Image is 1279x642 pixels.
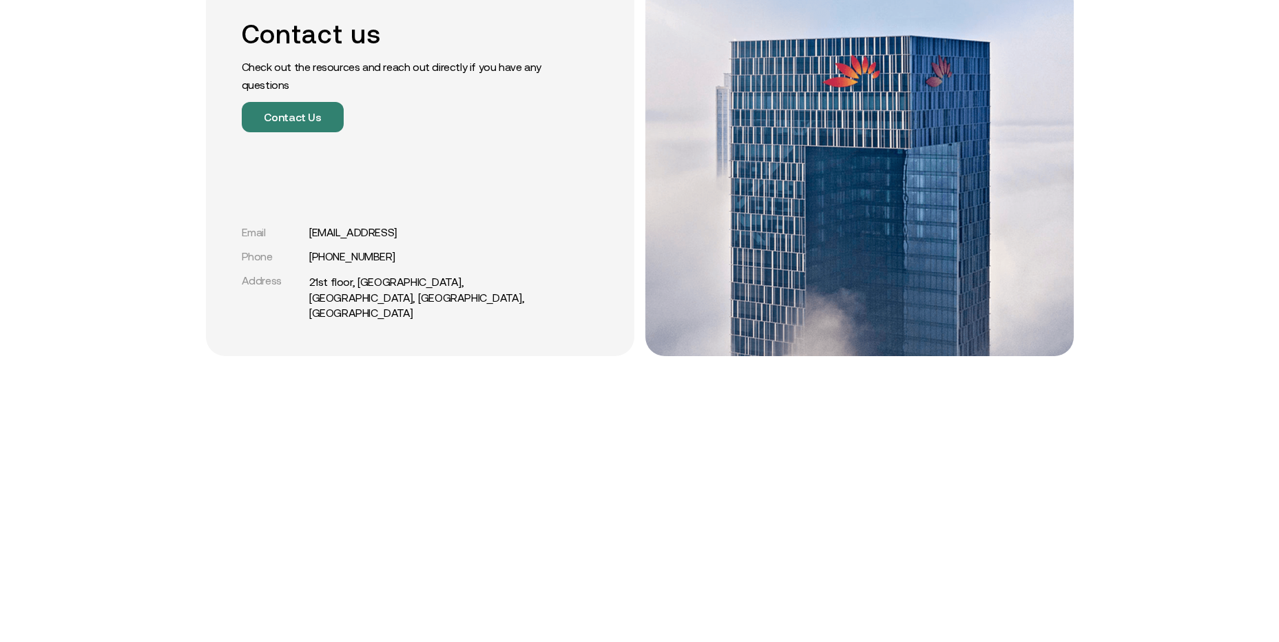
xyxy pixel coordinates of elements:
[242,102,344,132] button: Contact Us
[242,19,552,50] h2: Contact us
[309,274,552,320] a: 21st floor, [GEOGRAPHIC_DATA], [GEOGRAPHIC_DATA], [GEOGRAPHIC_DATA], [GEOGRAPHIC_DATA]
[242,250,304,263] div: Phone
[309,226,397,239] a: [EMAIL_ADDRESS]
[242,274,304,287] div: Address
[242,58,552,94] p: Check out the resources and reach out directly if you have any questions
[309,250,395,263] a: [PHONE_NUMBER]
[242,226,304,239] div: Email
